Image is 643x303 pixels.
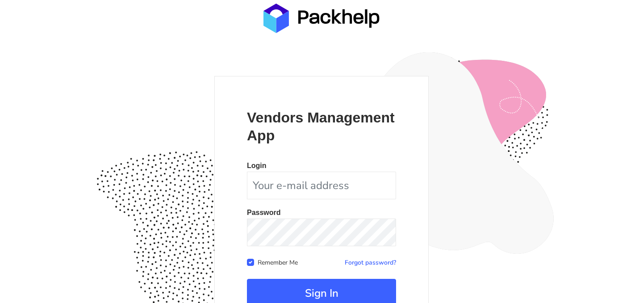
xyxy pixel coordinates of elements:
a: Forgot password? [345,258,396,267]
p: Vendors Management App [247,109,396,144]
input: Your e-mail address [247,172,396,199]
p: Login [247,162,396,169]
p: Password [247,209,396,216]
label: Remember Me [258,257,298,267]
